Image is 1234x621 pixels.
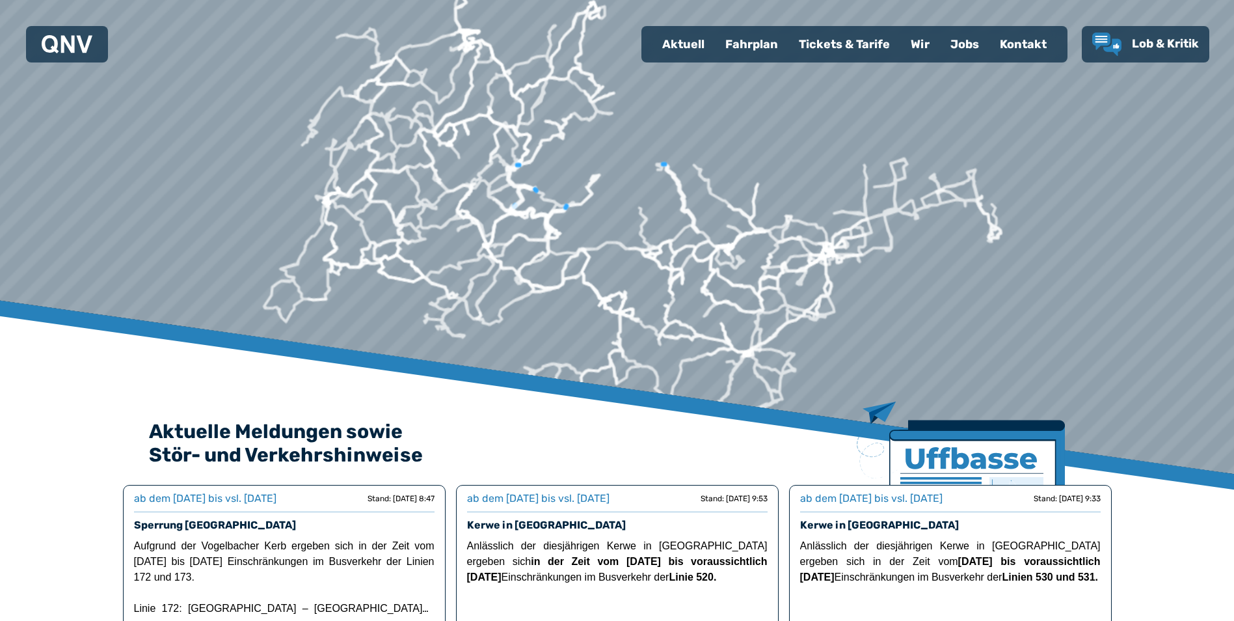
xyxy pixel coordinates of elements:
a: Sperrung [GEOGRAPHIC_DATA] [134,519,296,531]
strong: Linie 520. [669,572,716,583]
strong: Linien 530 und 531. [1002,572,1098,583]
h2: Aktuelle Meldungen sowie Stör- und Verkehrshinweise [149,420,1086,467]
img: Zeitung mit Titel Uffbase [857,402,1065,564]
a: Wir [900,27,940,61]
a: Jobs [940,27,989,61]
div: ab dem [DATE] bis vsl. [DATE] [467,491,610,506]
div: Stand: [DATE] 8:47 [368,493,435,504]
div: Stand: [DATE] 9:53 [701,493,768,504]
a: Tickets & Tarife [788,27,900,61]
a: Fahrplan [715,27,788,61]
img: QNV Logo [42,35,92,53]
a: Aktuell [652,27,715,61]
span: Anlässlich der diesjährigen Kerwe in [GEOGRAPHIC_DATA] ergeben sich Einschränkungen im Busverkehr... [467,540,768,583]
a: Kontakt [989,27,1057,61]
span: Aufgrund der Vogelbacher Kerb ergeben sich in der Zeit vom [DATE] bis [DATE] Einschränkungen im B... [134,540,435,583]
span: Anlässlich der diesjährigen Kerwe in [GEOGRAPHIC_DATA] ergeben sich in der Zeit vom Einschränkung... [800,540,1101,583]
a: Kerwe in [GEOGRAPHIC_DATA] [467,519,626,531]
a: Lob & Kritik [1092,33,1199,56]
div: ab dem [DATE] bis vsl. [DATE] [800,491,943,506]
div: Stand: [DATE] 9:33 [1034,493,1101,504]
a: Kerwe in [GEOGRAPHIC_DATA] [800,519,959,531]
span: Lob & Kritik [1132,36,1199,51]
a: QNV Logo [42,31,92,57]
div: ab dem [DATE] bis vsl. [DATE] [134,491,276,506]
strong: in der Zeit vom [DATE] bis voraussichtlich [DATE] [467,556,768,583]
